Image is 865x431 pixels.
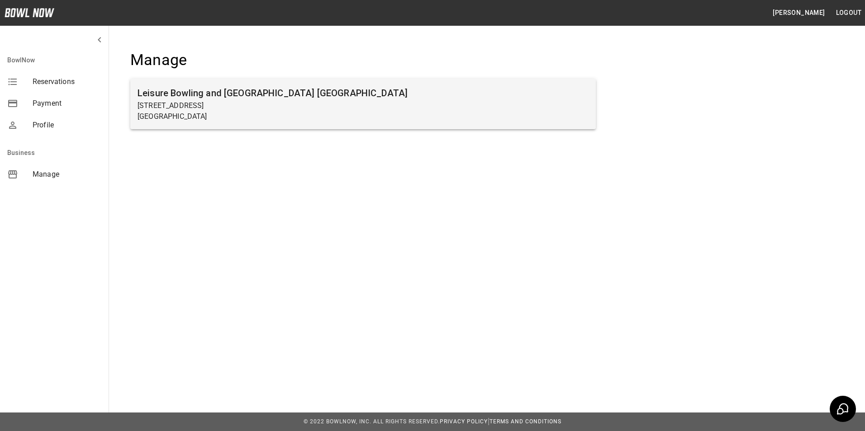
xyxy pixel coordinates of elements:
[33,76,101,87] span: Reservations
[33,169,101,180] span: Manage
[5,8,54,17] img: logo
[769,5,828,21] button: [PERSON_NAME]
[130,51,596,70] h4: Manage
[138,100,589,111] p: [STREET_ADDRESS]
[138,86,589,100] h6: Leisure Bowling and [GEOGRAPHIC_DATA] [GEOGRAPHIC_DATA]
[440,418,488,425] a: Privacy Policy
[832,5,865,21] button: Logout
[33,120,101,131] span: Profile
[33,98,101,109] span: Payment
[304,418,440,425] span: © 2022 BowlNow, Inc. All Rights Reserved.
[138,111,589,122] p: [GEOGRAPHIC_DATA]
[490,418,561,425] a: Terms and Conditions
